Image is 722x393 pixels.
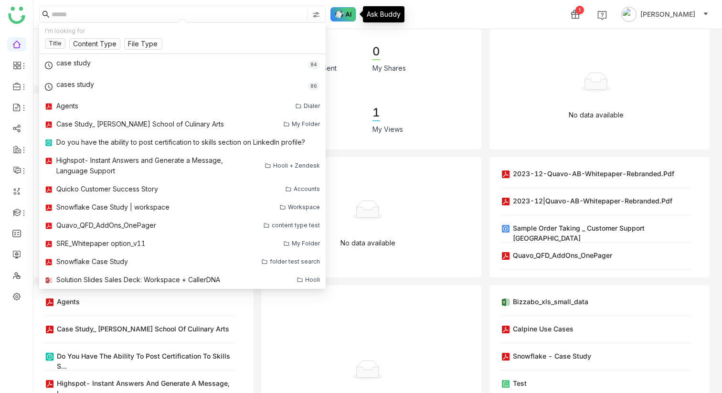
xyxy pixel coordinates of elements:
[575,6,584,14] div: 1
[56,79,94,90] div: cases study
[56,101,78,111] div: Agents
[513,297,588,307] div: Bizzabo_xls_small_data
[288,202,320,212] div: Workspace
[294,184,320,194] div: Accounts
[45,258,53,266] img: pdf.svg
[363,6,404,22] div: Ask Buddy
[305,275,320,285] div: Hooli
[292,239,320,248] div: My Folder
[45,276,53,284] img: pptx.svg
[57,297,80,307] div: Agents
[372,44,380,60] div: 0
[619,7,711,22] button: [PERSON_NAME]
[513,351,591,361] div: Snowflake - Case Study
[45,139,53,147] img: objections.svg
[8,7,25,24] img: logo
[57,351,235,371] div: Do you have the ability to post certification to skills s...
[45,186,53,193] img: pdf.svg
[513,250,612,260] div: Quavo_QFD_AddOns_OnePager
[57,324,229,334] div: Case Study_ [PERSON_NAME] School of Culinary Arts
[304,101,320,111] div: Dialer
[56,220,156,231] div: Quavo_QFD_AddOns_OnePager
[56,58,91,68] div: case study
[56,137,305,148] div: Do you have the ability to post certification to skills section on LinkedIn profile?
[45,204,53,212] img: pdf.svg
[513,169,674,179] div: 2023-12-Quavo-AB-Whitepaper-Rebranded.pdf
[39,216,326,234] a: Quavo_QFD_AddOns_OnePagercontent type test
[56,238,146,249] div: SRE_Whitepaper option_v11
[56,155,255,176] div: Highspot- Instant Answers and Generate a Message, Language Support
[308,60,320,70] div: 84
[372,63,406,74] div: My Shares
[39,115,326,133] a: Case Study_ [PERSON_NAME] School of Culinary ArtsMy Folder
[292,119,320,129] div: My Folder
[39,198,326,216] a: Snowflake Case Study | workspaceWorkspace
[39,253,326,271] a: Snowflake Case Studyfolder test search
[56,256,128,267] div: Snowflake Case Study
[312,11,320,19] img: search-type.svg
[56,119,224,129] div: Case Study_ [PERSON_NAME] School of Culinary Arts
[45,103,53,110] img: pdf.svg
[513,324,573,334] div: Calpine Use Cases
[273,161,320,170] div: Hooli + Zendesk
[621,7,637,22] img: avatar
[308,82,320,91] div: 86
[330,7,356,21] img: ask-buddy-hover.svg
[45,27,320,36] div: I'm looking for
[56,202,170,212] div: Snowflake Case Study | workspace
[39,151,326,180] a: Highspot- Instant Answers and Generate a Message, Language SupportHooli + Zendesk
[39,133,326,151] a: Do you have the ability to post certification to skills section on LinkedIn profile?
[39,271,326,289] a: Solution Slides Sales Deck: Workspace + CallerDNAHooli
[569,110,624,120] p: No data available
[45,240,53,248] img: pdf.svg
[340,238,395,248] p: No data available
[45,222,53,230] img: pdf.svg
[56,275,220,285] div: Solution Slides Sales Deck: Workspace + CallerDNA
[39,97,326,115] a: AgentsDialer
[513,223,691,243] div: Sample Order Taking _ Customer Support [GEOGRAPHIC_DATA]
[272,221,320,230] div: content type test
[597,11,607,20] img: help.svg
[640,9,695,20] span: [PERSON_NAME]
[45,121,53,128] img: pdf.svg
[39,180,326,198] a: Quicko Customer Success StoryAccounts
[45,157,53,165] img: pdf.svg
[372,105,380,121] div: 1
[270,257,320,266] div: folder test search
[56,184,158,194] div: Quicko Customer Success Story
[39,234,326,253] a: SRE_Whitepaper option_v11My Folder
[372,124,403,135] div: My Views
[45,38,65,49] nz-tag: Title
[513,378,527,388] div: Test
[513,196,672,206] div: 2023-12|Quavo-AB-Whitepaper-Rebranded.pdf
